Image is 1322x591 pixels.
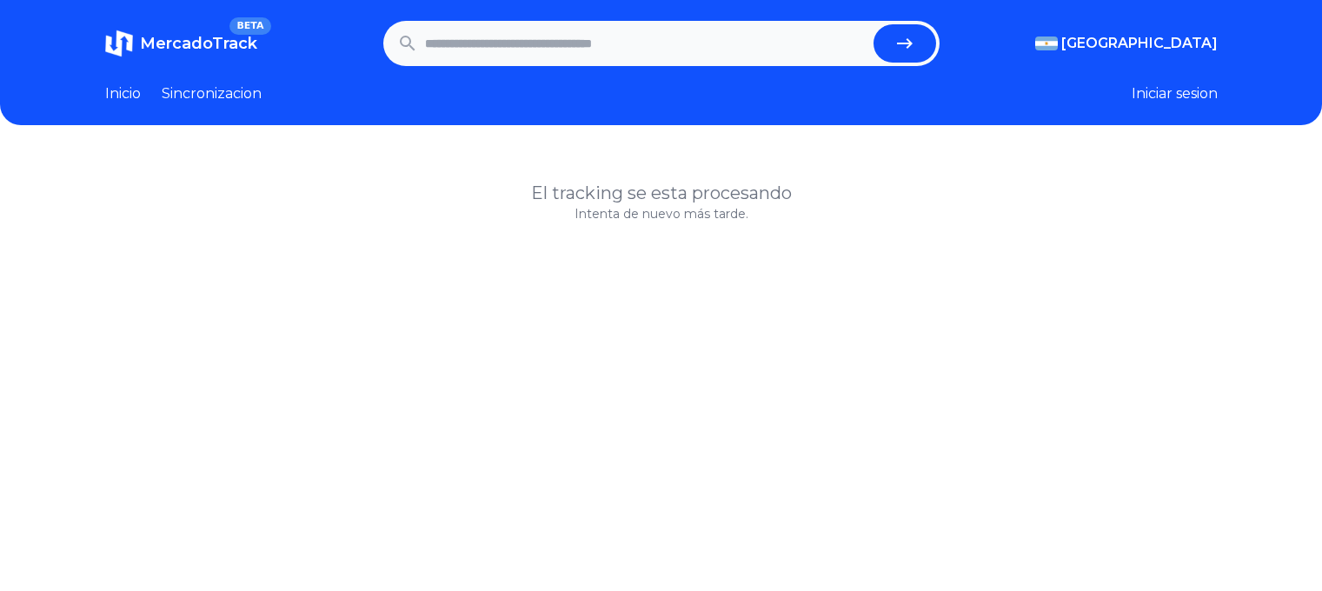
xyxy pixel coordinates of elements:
a: Sincronizacion [162,83,262,104]
span: [GEOGRAPHIC_DATA] [1061,33,1218,54]
p: Intenta de nuevo más tarde. [105,205,1218,222]
a: MercadoTrackBETA [105,30,257,57]
h1: El tracking se esta procesando [105,181,1218,205]
img: MercadoTrack [105,30,133,57]
a: Inicio [105,83,141,104]
img: Argentina [1035,37,1058,50]
span: BETA [229,17,270,35]
span: MercadoTrack [140,34,257,53]
button: Iniciar sesion [1132,83,1218,104]
button: [GEOGRAPHIC_DATA] [1035,33,1218,54]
